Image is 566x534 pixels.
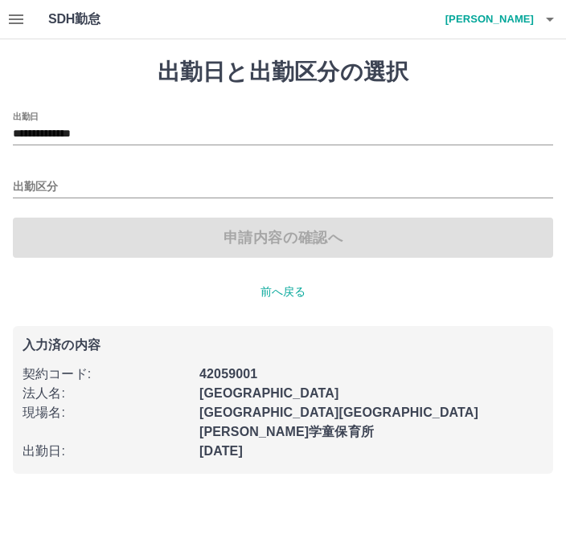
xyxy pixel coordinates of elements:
b: [GEOGRAPHIC_DATA] [199,386,339,400]
label: 出勤日 [13,110,39,122]
p: 前へ戻る [13,283,553,300]
b: [DATE] [199,444,243,458]
p: 現場名 : [23,403,190,422]
b: [GEOGRAPHIC_DATA][GEOGRAPHIC_DATA][PERSON_NAME]学童保育所 [199,406,478,438]
b: 42059001 [199,367,257,381]
p: 法人名 : [23,384,190,403]
h1: 出勤日と出勤区分の選択 [13,59,553,86]
p: 契約コード : [23,365,190,384]
p: 出勤日 : [23,442,190,461]
p: 入力済の内容 [23,339,543,352]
